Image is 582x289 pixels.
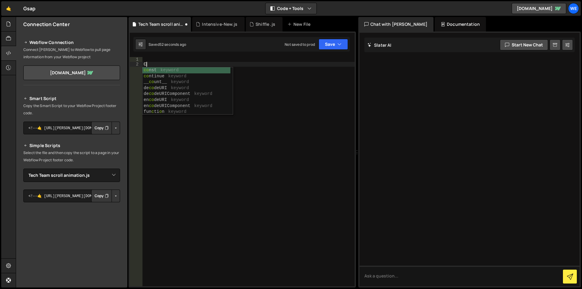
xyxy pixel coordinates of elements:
div: Tech Team scroll animation.js [138,21,184,27]
div: New File [287,21,313,27]
h2: Smart Script [23,95,120,102]
div: 52 seconds ago [159,42,186,47]
div: 1 [130,57,142,62]
div: Intensive-New.js [202,21,237,27]
iframe: YouTube video player [23,212,121,267]
div: 2 [130,62,142,67]
p: Connect [PERSON_NAME] to Webflow to pull page information from your Webflow project [23,46,120,61]
button: Copy [91,122,112,134]
p: Select the file and then copy the script to a page in your Webflow Project footer code. [23,149,120,164]
button: Start new chat [500,39,548,50]
button: Save [319,39,348,50]
p: Copy the Smart Script to your Webflow Project footer code. [23,102,120,117]
h2: Webflow Connection [23,39,120,46]
div: Button group with nested dropdown [91,190,120,202]
a: [DOMAIN_NAME] [23,66,120,80]
h2: Connection Center [23,21,70,28]
button: Copy [91,190,112,202]
div: Gsap [23,5,36,12]
div: Chat with [PERSON_NAME] [358,17,433,32]
div: Not saved to prod [285,42,315,47]
a: 🤙 [1,1,16,16]
h2: Simple Scripts [23,142,120,149]
div: Shiffle .js [256,21,275,27]
textarea: <!--🤙 [URL][PERSON_NAME][DOMAIN_NAME]> <script>document.addEventListener("DOMContentLoaded", func... [23,190,120,202]
textarea: <!--🤙 [URL][PERSON_NAME][DOMAIN_NAME]> <script>document.addEventListener("DOMContentLoaded", func... [23,122,120,134]
div: Documentation [435,17,486,32]
button: Code + Tools [266,3,316,14]
h2: Slater AI [367,42,392,48]
div: Button group with nested dropdown [91,122,120,134]
a: we [568,3,579,14]
div: Saved [149,42,186,47]
a: [DOMAIN_NAME] [512,3,566,14]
